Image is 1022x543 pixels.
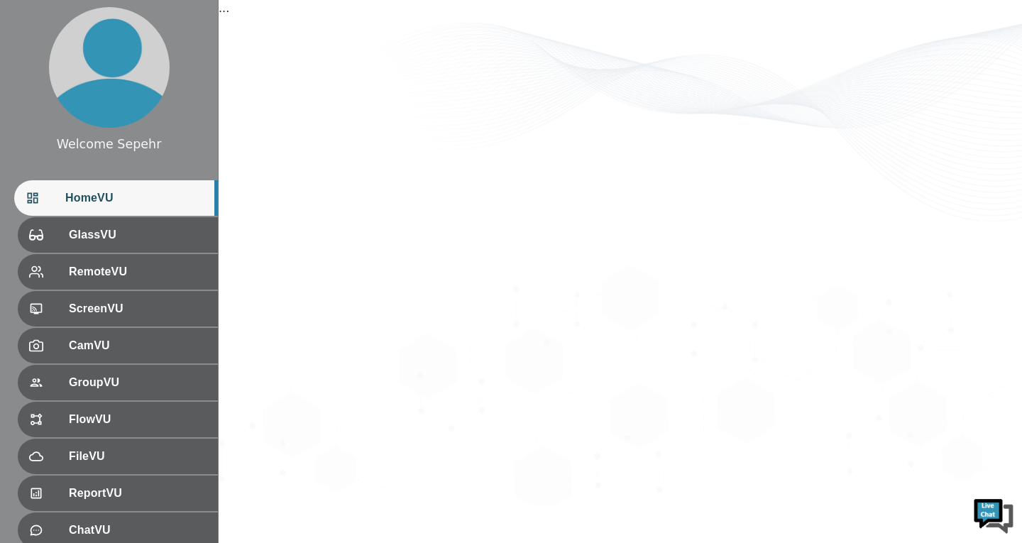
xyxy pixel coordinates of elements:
div: Welcome Sepehr [57,135,162,153]
span: RemoteVU [69,263,207,280]
span: HomeVU [65,190,207,207]
div: FlowVU [18,402,218,437]
img: profile.png [49,7,170,128]
span: ReportVU [69,485,207,502]
span: ScreenVU [69,300,207,317]
span: ChatVU [69,522,207,539]
div: GroupVU [18,365,218,400]
div: GlassVU [18,217,218,253]
span: CamVU [69,337,207,354]
div: FileVU [18,439,218,474]
span: GroupVU [69,374,207,391]
div: HomeVU [14,180,218,216]
span: FileVU [69,448,207,465]
div: RemoteVU [18,254,218,290]
div: CamVU [18,328,218,363]
div: ReportVU [18,476,218,511]
img: Chat Widget [972,493,1015,536]
span: FlowVU [69,411,207,428]
div: ScreenVU [18,291,218,327]
span: GlassVU [69,226,207,243]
